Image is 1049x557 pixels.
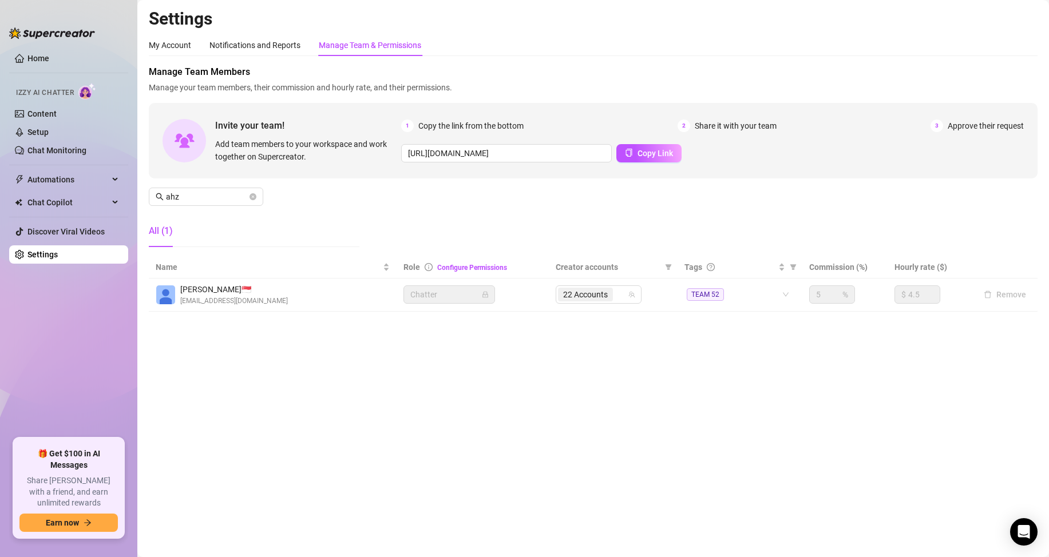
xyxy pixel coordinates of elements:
[319,39,421,51] div: Manage Team & Permissions
[410,286,488,303] span: Chatter
[27,227,105,236] a: Discover Viral Videos
[1010,518,1038,546] div: Open Intercom Messenger
[15,175,24,184] span: thunderbolt
[27,250,58,259] a: Settings
[638,149,673,158] span: Copy Link
[9,27,95,39] img: logo-BBDzfeDw.svg
[401,120,414,132] span: 1
[15,198,22,206] img: Chat Copilot
[19,475,118,509] span: Share [PERSON_NAME] with a friend, and earn unlimited rewards
[149,65,1038,79] span: Manage Team Members
[16,87,74,98] span: Izzy AI Chatter
[149,256,397,278] th: Name
[156,261,381,273] span: Name
[787,258,799,276] span: filter
[678,120,690,132] span: 2
[149,81,1038,94] span: Manage your team members, their commission and hourly rate, and their permissions.
[209,39,300,51] div: Notifications and Reports
[418,120,524,132] span: Copy the link from the bottom
[695,120,777,132] span: Share it with your team
[563,288,608,301] span: 22 Accounts
[482,291,489,298] span: lock
[19,448,118,471] span: 🎁 Get $100 in AI Messages
[437,264,507,272] a: Configure Permissions
[78,83,96,100] img: AI Chatter
[149,8,1038,30] h2: Settings
[684,261,702,273] span: Tags
[790,264,797,270] span: filter
[156,285,175,304] img: Ahzi Soriano
[149,224,173,238] div: All (1)
[166,190,247,203] input: Search members
[931,120,943,132] span: 3
[180,296,288,307] span: [EMAIL_ADDRESS][DOMAIN_NAME]
[156,193,164,201] span: search
[403,262,420,272] span: Role
[425,263,433,271] span: info-circle
[27,146,86,155] a: Chat Monitoring
[979,288,1031,301] button: Remove
[215,138,397,163] span: Add team members to your workspace and work together on Supercreator.
[707,263,715,271] span: question-circle
[616,144,682,162] button: Copy Link
[556,261,660,273] span: Creator accounts
[888,256,972,278] th: Hourly rate ($)
[687,288,724,301] span: TEAM 52
[27,193,109,212] span: Chat Copilot
[802,256,887,278] th: Commission (%)
[948,120,1024,132] span: Approve their request
[250,193,256,200] button: close-circle
[27,128,49,137] a: Setup
[628,291,635,298] span: team
[27,170,109,189] span: Automations
[27,109,57,118] a: Content
[19,514,118,532] button: Earn nowarrow-right
[149,39,191,51] div: My Account
[180,283,288,296] span: [PERSON_NAME] 🇸🇬
[84,519,92,527] span: arrow-right
[215,118,401,133] span: Invite your team!
[665,264,672,270] span: filter
[46,518,79,527] span: Earn now
[625,149,633,157] span: copy
[663,258,674,276] span: filter
[558,288,613,301] span: 22 Accounts
[27,54,49,63] a: Home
